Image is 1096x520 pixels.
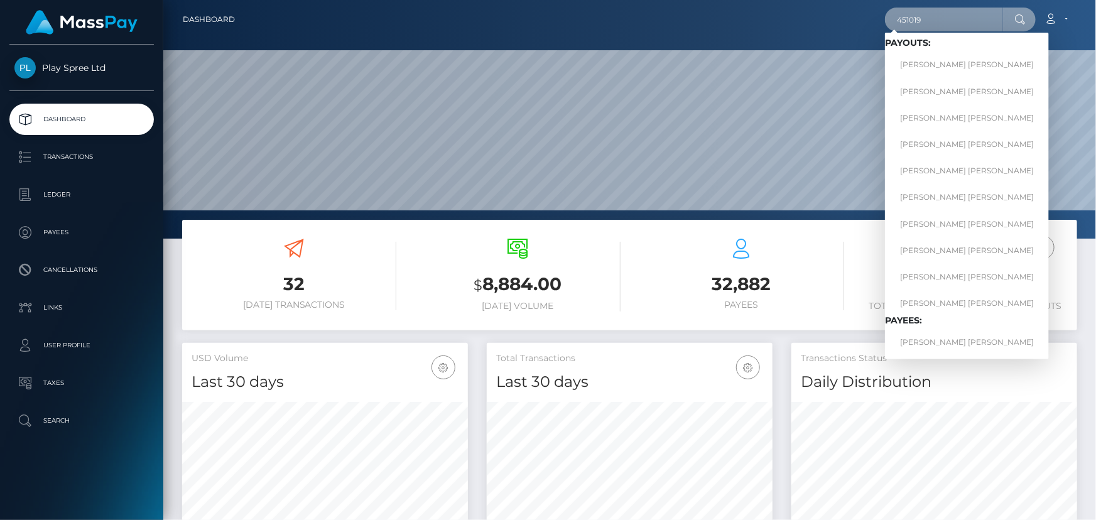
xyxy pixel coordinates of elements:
[801,371,1068,393] h4: Daily Distribution
[885,265,1049,288] a: [PERSON_NAME] [PERSON_NAME]
[14,110,149,129] p: Dashboard
[14,374,149,393] p: Taxes
[885,315,1049,326] h6: Payees:
[14,336,149,355] p: User Profile
[885,106,1049,129] a: [PERSON_NAME] [PERSON_NAME]
[639,272,844,296] h3: 32,882
[415,272,620,298] h3: 8,884.00
[192,272,396,296] h3: 32
[183,6,235,33] a: Dashboard
[14,148,149,166] p: Transactions
[885,133,1049,156] a: [PERSON_NAME] [PERSON_NAME]
[9,217,154,248] a: Payees
[885,38,1049,48] h6: Payouts:
[863,272,1068,298] h3: 291,927.97
[9,254,154,286] a: Cancellations
[192,371,458,393] h4: Last 30 days
[885,212,1049,236] a: [PERSON_NAME] [PERSON_NAME]
[14,298,149,317] p: Links
[192,352,458,365] h5: USD Volume
[9,330,154,361] a: User Profile
[9,367,154,399] a: Taxes
[192,300,396,310] h6: [DATE] Transactions
[9,292,154,323] a: Links
[9,62,154,73] span: Play Spree Ltd
[474,276,482,294] small: $
[885,330,1049,354] a: [PERSON_NAME] [PERSON_NAME]
[639,300,844,310] h6: Payees
[9,104,154,135] a: Dashboard
[9,141,154,173] a: Transactions
[496,371,763,393] h4: Last 30 days
[885,80,1049,103] a: [PERSON_NAME] [PERSON_NAME]
[885,239,1049,262] a: [PERSON_NAME] [PERSON_NAME]
[14,185,149,204] p: Ledger
[885,186,1049,209] a: [PERSON_NAME] [PERSON_NAME]
[14,261,149,279] p: Cancellations
[801,352,1068,365] h5: Transactions Status
[9,179,154,210] a: Ledger
[14,57,36,79] img: Play Spree Ltd
[885,53,1049,77] a: [PERSON_NAME] [PERSON_NAME]
[9,405,154,436] a: Search
[14,411,149,430] p: Search
[496,352,763,365] h5: Total Transactions
[885,291,1049,315] a: [PERSON_NAME] [PERSON_NAME]
[885,160,1049,183] a: [PERSON_NAME] [PERSON_NAME]
[26,10,138,35] img: MassPay Logo
[885,8,1003,31] input: Search...
[415,301,620,311] h6: [DATE] Volume
[14,223,149,242] p: Payees
[863,301,1068,311] h6: Total Available Balance for Payouts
